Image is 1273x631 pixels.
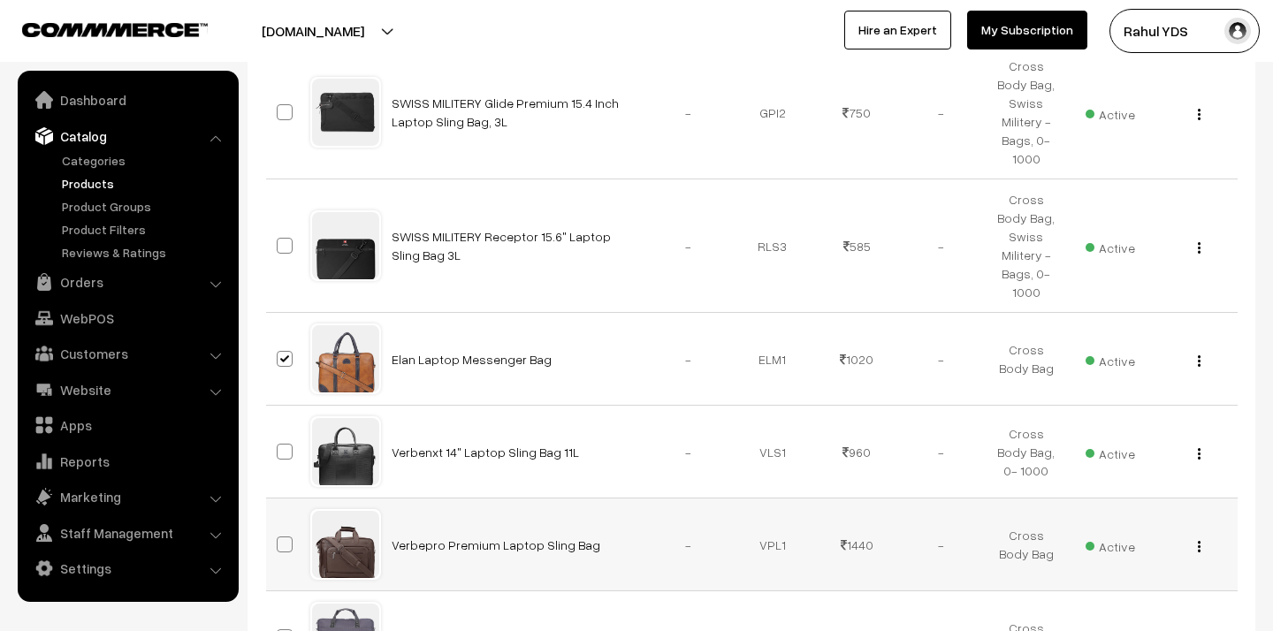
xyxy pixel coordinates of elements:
td: Cross Body Bag, Swiss Militery - Bags, 0- 1000 [984,179,1069,313]
td: - [646,179,731,313]
a: Reviews & Ratings [57,243,232,262]
a: Customers [22,338,232,369]
td: - [899,498,984,591]
img: Menu [1198,541,1201,552]
td: RLS3 [730,179,815,313]
td: Cross Body Bag, 0- 1000 [984,406,1069,498]
a: WebPOS [22,302,232,334]
a: Products [57,174,232,193]
a: Apps [22,409,232,441]
td: GPI2 [730,46,815,179]
img: user [1224,18,1251,44]
a: Categories [57,151,232,170]
a: Product Filters [57,220,232,239]
td: ELM1 [730,313,815,406]
td: - [899,46,984,179]
td: - [899,179,984,313]
a: Dashboard [22,84,232,116]
td: - [899,313,984,406]
a: Settings [22,552,232,584]
td: 1020 [815,313,900,406]
td: 585 [815,179,900,313]
a: Website [22,374,232,406]
a: Product Groups [57,197,232,216]
td: - [646,46,731,179]
button: [DOMAIN_NAME] [200,9,426,53]
td: Cross Body Bag [984,498,1069,591]
a: Hire an Expert [844,11,951,49]
span: Active [1086,234,1135,257]
a: My Subscription [967,11,1087,49]
td: Cross Body Bag, Swiss Militery - Bags, 0- 1000 [984,46,1069,179]
img: Menu [1198,448,1201,460]
a: Staff Management [22,517,232,549]
a: Elan Laptop Messenger Bag [392,352,552,367]
img: Menu [1198,109,1201,120]
td: VLS1 [730,406,815,498]
td: 1440 [815,498,900,591]
a: Reports [22,445,232,477]
span: Active [1086,101,1135,124]
span: Active [1086,440,1135,463]
a: Verbenxt 14" Laptop Sling Bag 11L [392,445,579,460]
a: Catalog [22,120,232,152]
td: - [646,313,731,406]
span: Active [1086,347,1135,370]
span: Active [1086,533,1135,556]
img: Menu [1198,355,1201,367]
a: SWISS MILITERY Glide Premium 15.4 Inch Laptop Sling Bag, 3L [392,95,619,129]
a: Verbepro Premium Laptop Sling Bag [392,537,600,552]
button: Rahul YDS [1109,9,1260,53]
td: - [646,406,731,498]
a: Orders [22,266,232,298]
td: 750 [815,46,900,179]
a: Marketing [22,481,232,513]
img: COMMMERCE [22,23,208,36]
td: VPL1 [730,498,815,591]
img: Menu [1198,242,1201,254]
a: COMMMERCE [22,18,177,39]
td: - [899,406,984,498]
td: Cross Body Bag [984,313,1069,406]
td: 960 [815,406,900,498]
td: - [646,498,731,591]
a: SWISS MILITERY Receptor 15.6" Laptop Sling Bag 3L [392,229,611,262]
